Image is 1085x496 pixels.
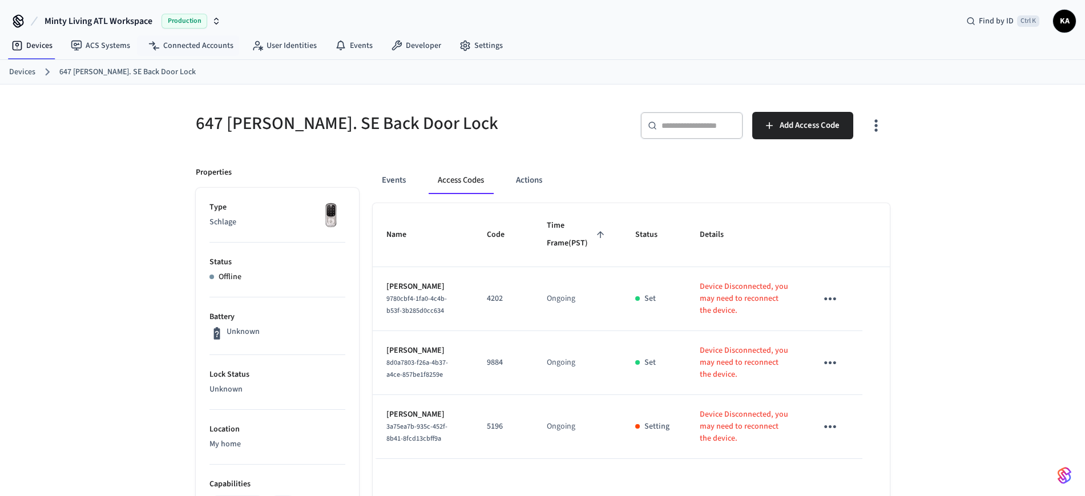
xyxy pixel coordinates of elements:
[139,35,243,56] a: Connected Accounts
[386,358,448,380] span: 8d0a7803-f26a-4b37-a4ce-857be1f8259e
[209,438,345,450] p: My home
[209,201,345,213] p: Type
[487,357,519,369] p: 9884
[533,395,622,459] td: Ongoing
[373,203,890,459] table: sticky table
[209,311,345,323] p: Battery
[9,66,35,78] a: Devices
[209,369,345,381] p: Lock Status
[209,424,345,435] p: Location
[533,331,622,395] td: Ongoing
[487,421,519,433] p: 5196
[780,118,840,133] span: Add Access Code
[386,281,460,293] p: [PERSON_NAME]
[2,35,62,56] a: Devices
[487,226,519,244] span: Code
[209,216,345,228] p: Schlage
[700,345,789,381] p: Device Disconnected, you may need to reconnect the device.
[487,293,519,305] p: 4202
[1053,10,1076,33] button: KA
[644,357,656,369] p: Set
[243,35,326,56] a: User Identities
[326,35,382,56] a: Events
[196,167,232,179] p: Properties
[1054,11,1075,31] span: KA
[979,15,1014,27] span: Find by ID
[644,421,669,433] p: Setting
[196,112,536,135] h5: 647 [PERSON_NAME]. SE Back Door Lock
[1017,15,1039,27] span: Ctrl K
[45,14,152,28] span: Minty Living ATL Workspace
[700,409,789,445] p: Device Disconnected, you may need to reconnect the device.
[317,201,345,230] img: Yale Assure Touchscreen Wifi Smart Lock, Satin Nickel, Front
[386,422,447,443] span: 3a75ea7b-935c-452f-8b41-8fcd13cbff9a
[209,478,345,490] p: Capabilities
[373,167,415,194] button: Events
[429,167,493,194] button: Access Codes
[386,226,421,244] span: Name
[219,271,241,283] p: Offline
[59,66,196,78] a: 647 [PERSON_NAME]. SE Back Door Lock
[227,326,260,338] p: Unknown
[386,294,447,316] span: 9780cbf4-1fa0-4c4b-b53f-3b285d0cc634
[700,226,739,244] span: Details
[382,35,450,56] a: Developer
[450,35,512,56] a: Settings
[373,167,890,194] div: ant example
[547,217,608,253] span: Time Frame(PST)
[700,281,789,317] p: Device Disconnected, you may need to reconnect the device.
[752,112,853,139] button: Add Access Code
[1058,466,1071,485] img: SeamLogoGradient.69752ec5.svg
[386,345,460,357] p: [PERSON_NAME]
[533,267,622,331] td: Ongoing
[386,409,460,421] p: [PERSON_NAME]
[209,256,345,268] p: Status
[209,384,345,396] p: Unknown
[162,14,207,29] span: Production
[507,167,551,194] button: Actions
[62,35,139,56] a: ACS Systems
[635,226,672,244] span: Status
[644,293,656,305] p: Set
[957,11,1048,31] div: Find by IDCtrl K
